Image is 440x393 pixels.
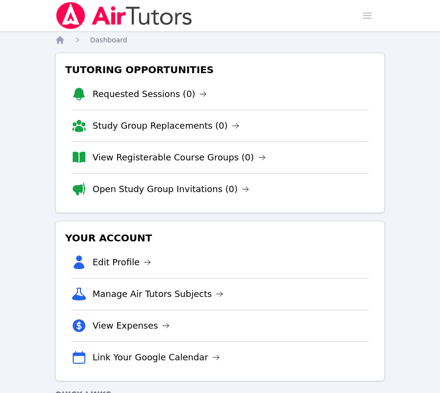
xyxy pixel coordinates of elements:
[90,35,127,45] a: Dashboard
[93,255,152,269] a: Edit Profile
[63,229,377,247] h3: Your Account
[55,2,193,29] img: Air Tutors
[55,35,385,45] nav: Breadcrumb
[93,87,207,101] a: Requested Sessions (0)
[90,36,127,44] span: Dashboard
[63,61,377,79] h3: Tutoring Opportunities
[93,119,240,133] a: Study Group Replacements (0)
[93,319,170,333] a: View Expenses
[93,287,224,301] a: Manage Air Tutors Subjects
[93,182,250,196] a: Open Study Group Invitations (0)
[93,351,220,364] a: Link Your Google Calendar
[93,151,266,164] a: View Registerable Course Groups (0)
